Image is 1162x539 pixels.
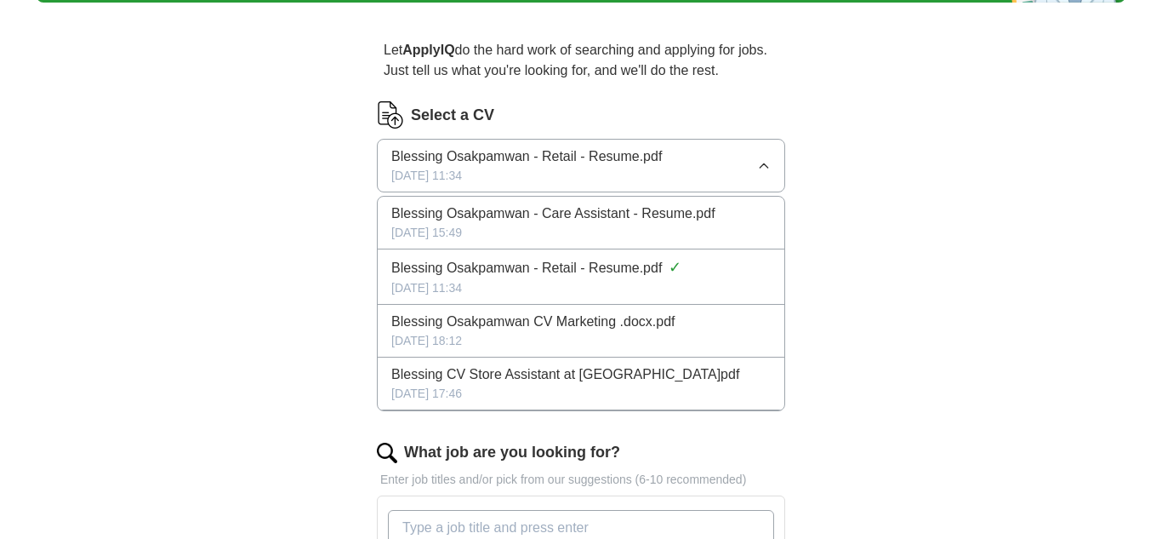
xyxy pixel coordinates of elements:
[377,33,785,88] p: Let do the hard work of searching and applying for jobs. Just tell us what you're looking for, an...
[391,258,662,278] span: Blessing Osakpamwan - Retail - Resume.pdf
[669,256,681,279] span: ✓
[391,167,462,185] span: [DATE] 11:34
[391,332,771,350] div: [DATE] 18:12
[391,224,771,242] div: [DATE] 15:49
[391,312,675,332] span: Blessing Osakpamwan CV Marketing .docx.pdf
[377,471,785,489] p: Enter job titles and/or pick from our suggestions (6-10 recommended)
[411,104,494,127] label: Select a CV
[391,364,739,385] span: Blessing CV Store Assistant at [GEOGRAPHIC_DATA]pdf
[391,279,771,297] div: [DATE] 11:34
[404,441,620,464] label: What job are you looking for?
[391,385,771,403] div: [DATE] 17:46
[391,146,662,167] span: Blessing Osakpamwan - Retail - Resume.pdf
[391,204,715,224] span: Blessing Osakpamwan - Care Assistant - Resume.pdf
[377,139,785,192] button: Blessing Osakpamwan - Retail - Resume.pdf[DATE] 11:34
[402,43,454,57] strong: ApplyIQ
[377,443,397,463] img: search.png
[377,101,404,129] img: CV Icon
